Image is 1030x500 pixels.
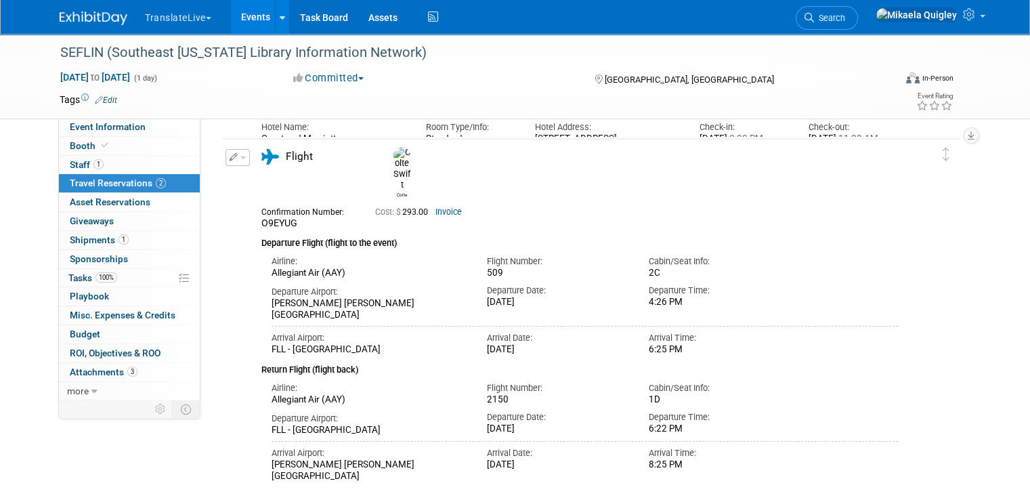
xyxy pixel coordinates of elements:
span: (1 day) [133,74,157,83]
span: Flight [286,150,313,163]
a: Invoice [435,207,462,217]
div: Departure Time: [649,411,790,423]
a: Event Information [59,118,200,136]
div: Departure Airport: [272,413,467,425]
div: Courtyard Marriott [261,133,405,145]
div: 8:25 PM [649,459,790,471]
div: Airline: [272,382,467,394]
div: SEFLIN (Southeast [US_STATE] Library Information Network) [56,41,878,65]
div: Cabin/Seat Info: [649,255,790,268]
div: Arrival Time: [649,332,790,344]
div: 2C [649,268,790,278]
i: Booth reservation complete [102,142,108,149]
span: more [67,386,89,396]
span: Staff [70,159,104,170]
div: Arrival Airport: [272,332,467,344]
div: [DATE] [487,423,628,435]
div: Check-out: [809,121,898,133]
a: ROI, Objectives & ROO [59,344,200,362]
span: 293.00 [375,207,433,217]
div: Flight Number: [487,382,628,394]
span: ROI, Objectives & ROO [70,348,160,358]
span: O9EYUG [261,217,297,228]
div: Departure Date: [487,285,628,297]
span: Misc. Expenses & Credits [70,310,175,320]
div: Hotel Address: [535,121,679,133]
span: Giveaways [70,215,114,226]
span: 100% [95,272,117,283]
div: Return Flight (flight back) [261,356,898,377]
div: Confirmation Number: [261,203,355,217]
span: Search [814,13,845,23]
a: Travel Reservations2 [59,174,200,192]
div: Departure Date: [487,411,628,423]
div: 4:26 PM [649,297,790,308]
div: Allegiant Air (AAY) [272,394,467,406]
a: Attachments3 [59,363,200,381]
a: Shipments1 [59,231,200,249]
div: Check-in: [700,121,789,133]
td: Tags [60,93,117,106]
div: Colte Swift [390,147,414,198]
a: Budget [59,325,200,343]
div: In-Person [922,73,953,83]
span: Booth [70,140,111,151]
div: [STREET_ADDRESS] [GEOGRAPHIC_DATA] [535,133,679,157]
div: 509 [487,268,628,279]
div: Hotel Name: [261,121,405,133]
span: Budget [70,329,100,339]
div: Allegiant Air (AAY) [272,268,467,279]
div: 2150 [487,394,628,406]
div: 1D [649,394,790,405]
a: Misc. Expenses & Credits [59,306,200,325]
div: [PERSON_NAME] [PERSON_NAME][GEOGRAPHIC_DATA] [272,459,467,482]
div: Arrival Date: [487,332,628,344]
span: [DATE] [DATE] [60,71,131,83]
div: FLL - [GEOGRAPHIC_DATA] [272,425,467,436]
span: Asset Reservations [70,196,150,207]
span: Tasks [68,272,117,283]
a: Giveaways [59,212,200,230]
div: [DATE] [809,133,898,145]
a: Sponsorships [59,250,200,268]
div: Departure Time: [649,285,790,297]
a: Asset Reservations [59,193,200,211]
span: 1 [93,159,104,169]
span: Sponsorships [70,253,128,264]
span: Travel Reservations [70,178,166,188]
a: Staff1 [59,156,200,174]
div: Event Format [821,70,953,91]
div: Arrival Time: [649,447,790,459]
img: Mikaela Quigley [876,7,958,22]
div: Departure Airport: [272,286,467,298]
div: Colte Swift [393,190,410,198]
div: [DATE] [700,133,789,145]
span: Attachments [70,367,137,377]
td: Toggle Event Tabs [173,400,200,418]
div: Arrival Airport: [272,447,467,459]
div: Flight Number: [487,255,628,268]
span: Shipments [70,234,129,245]
img: Colte Swift [393,147,410,190]
a: Tasks100% [59,269,200,287]
img: Format-Inperson.png [906,72,920,83]
span: 3:00 PM [727,133,763,144]
div: [DATE] [487,459,628,471]
div: 6:22 PM [649,423,790,435]
a: Edit [95,96,117,105]
div: [DATE] [487,297,628,308]
span: Playbook [70,291,109,301]
div: Airline: [272,255,467,268]
i: Flight [261,149,279,165]
span: to [89,72,102,83]
a: Playbook [59,287,200,306]
div: Arrival Date: [487,447,628,459]
span: 2 [156,178,166,188]
span: Cost: $ [375,207,402,217]
div: Event Rating [916,93,953,100]
i: Click and drag to move item [943,148,949,161]
img: ExhibitDay [60,12,127,25]
div: 6:25 PM [649,344,790,356]
div: [PERSON_NAME] [PERSON_NAME][GEOGRAPHIC_DATA] [272,298,467,321]
a: Booth [59,137,200,155]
